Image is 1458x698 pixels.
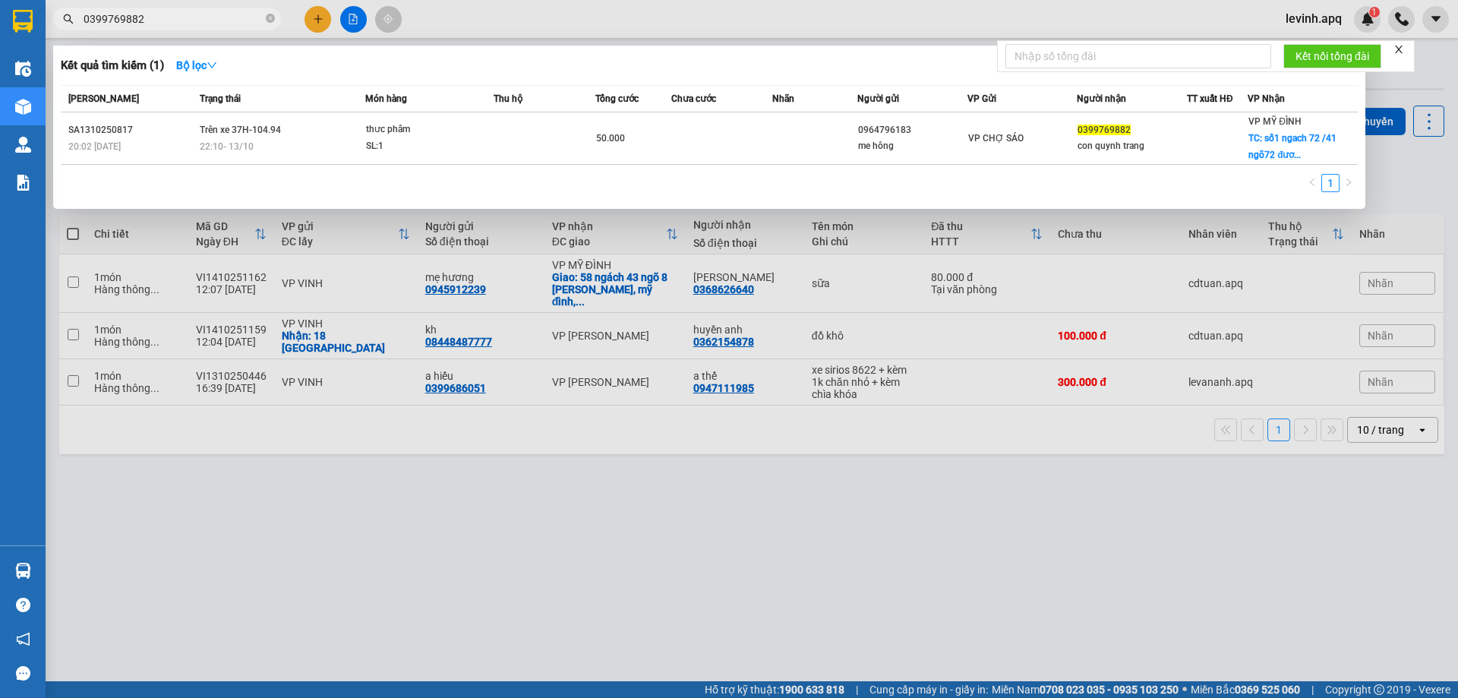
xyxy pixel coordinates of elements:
input: Tìm tên, số ĐT hoặc mã đơn [84,11,263,27]
span: left [1308,178,1317,187]
li: Previous Page [1303,174,1321,192]
span: TC: số1 ngach 72 /41 ngõ72 đươ... [1248,133,1336,160]
span: Người gửi [857,93,899,104]
div: me hông [858,138,967,154]
span: right [1344,178,1353,187]
span: Người nhận [1077,93,1126,104]
img: warehouse-icon [15,61,31,77]
li: Next Page [1340,174,1358,192]
span: 22:10 - 13/10 [200,141,254,152]
span: 50.000 [596,133,625,144]
span: VP MỸ ĐÌNH [1248,116,1302,127]
span: close [1393,44,1404,55]
img: warehouse-icon [15,137,31,153]
span: question-circle [16,598,30,612]
li: 1 [1321,174,1340,192]
button: Kết nối tổng đài [1283,44,1381,68]
input: Nhập số tổng đài [1005,44,1271,68]
a: 1 [1322,175,1339,191]
span: Kết nối tổng đài [1295,48,1369,65]
span: Chưa cước [671,93,716,104]
span: VP CHỢ SÁO [968,133,1024,144]
div: SL: 1 [366,138,480,155]
span: 0399769882 [1078,125,1131,135]
button: left [1303,174,1321,192]
button: right [1340,174,1358,192]
span: Tổng cước [595,93,639,104]
img: warehouse-icon [15,99,31,115]
img: warehouse-icon [15,563,31,579]
span: Nhãn [772,93,794,104]
h3: Kết quả tìm kiếm ( 1 ) [61,58,164,74]
span: Thu hộ [494,93,522,104]
span: Trên xe 37H-104.94 [200,125,281,135]
span: message [16,666,30,681]
span: TT xuất HĐ [1187,93,1233,104]
div: con quynh trang [1078,138,1186,154]
div: thưc phâm [366,122,480,138]
img: solution-icon [15,175,31,191]
span: search [63,14,74,24]
strong: Bộ lọc [176,59,217,71]
button: Bộ lọcdown [164,53,229,77]
div: SA1310250817 [68,122,195,138]
span: 20:02 [DATE] [68,141,121,152]
span: VP Gửi [967,93,996,104]
span: down [207,60,217,71]
div: 0964796183 [858,122,967,138]
span: VP Nhận [1248,93,1285,104]
span: Trạng thái [200,93,241,104]
span: notification [16,632,30,646]
span: Món hàng [365,93,407,104]
span: close-circle [266,12,275,27]
span: close-circle [266,14,275,23]
img: logo-vxr [13,10,33,33]
span: [PERSON_NAME] [68,93,139,104]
